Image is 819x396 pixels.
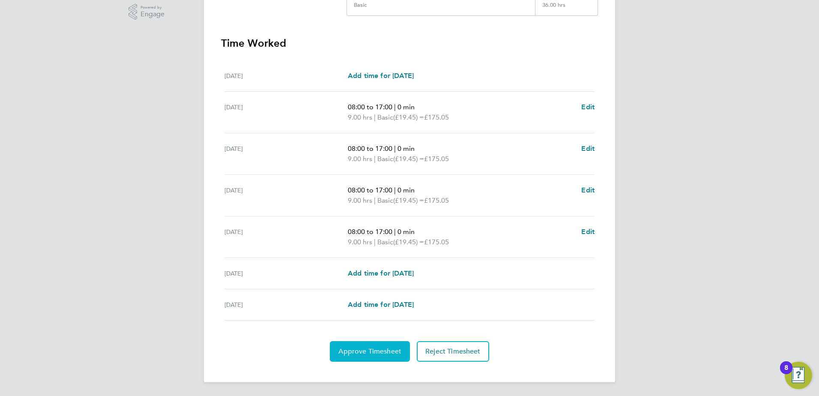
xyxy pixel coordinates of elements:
span: | [374,238,376,246]
a: Edit [581,227,595,237]
span: Add time for [DATE] [348,300,414,309]
span: Edit [581,228,595,236]
span: 08:00 to 17:00 [348,186,392,194]
span: 0 min [398,228,415,236]
div: [DATE] [224,300,348,310]
span: Approve Timesheet [338,347,401,356]
span: | [394,144,396,153]
a: Edit [581,102,595,112]
a: Add time for [DATE] [348,300,414,310]
a: Add time for [DATE] [348,268,414,279]
span: £175.05 [424,155,449,163]
span: (£19.45) = [393,196,424,204]
span: Edit [581,103,595,111]
span: | [374,113,376,121]
a: Add time for [DATE] [348,71,414,81]
span: Edit [581,186,595,194]
span: Add time for [DATE] [348,269,414,277]
span: (£19.45) = [393,113,424,121]
div: [DATE] [224,268,348,279]
span: Add time for [DATE] [348,72,414,80]
div: 8 [784,368,788,379]
span: £175.05 [424,238,449,246]
span: | [394,103,396,111]
div: [DATE] [224,185,348,206]
span: Powered by [140,4,164,11]
div: [DATE] [224,227,348,247]
span: 9.00 hrs [348,238,372,246]
div: 36.00 hrs [535,2,598,15]
button: Approve Timesheet [330,341,410,362]
span: 0 min [398,103,415,111]
div: [DATE] [224,102,348,123]
a: Edit [581,144,595,154]
button: Reject Timesheet [417,341,489,362]
span: Edit [581,144,595,153]
span: 0 min [398,186,415,194]
div: Basic [354,2,367,9]
span: Basic [377,112,393,123]
span: Engage [140,11,164,18]
span: Basic [377,154,393,164]
span: (£19.45) = [393,238,424,246]
span: | [394,228,396,236]
span: 0 min [398,144,415,153]
span: 08:00 to 17:00 [348,228,392,236]
div: [DATE] [224,144,348,164]
span: 9.00 hrs [348,196,372,204]
button: Open Resource Center, 8 new notifications [785,362,812,389]
span: 08:00 to 17:00 [348,144,392,153]
span: | [374,196,376,204]
span: 9.00 hrs [348,155,372,163]
h3: Time Worked [221,36,598,50]
span: £175.05 [424,113,449,121]
div: [DATE] [224,71,348,81]
span: | [394,186,396,194]
span: 08:00 to 17:00 [348,103,392,111]
span: £175.05 [424,196,449,204]
span: Reject Timesheet [425,347,481,356]
span: 9.00 hrs [348,113,372,121]
span: (£19.45) = [393,155,424,163]
span: Basic [377,237,393,247]
a: Powered byEngage [129,4,165,20]
span: | [374,155,376,163]
span: Basic [377,195,393,206]
a: Edit [581,185,595,195]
